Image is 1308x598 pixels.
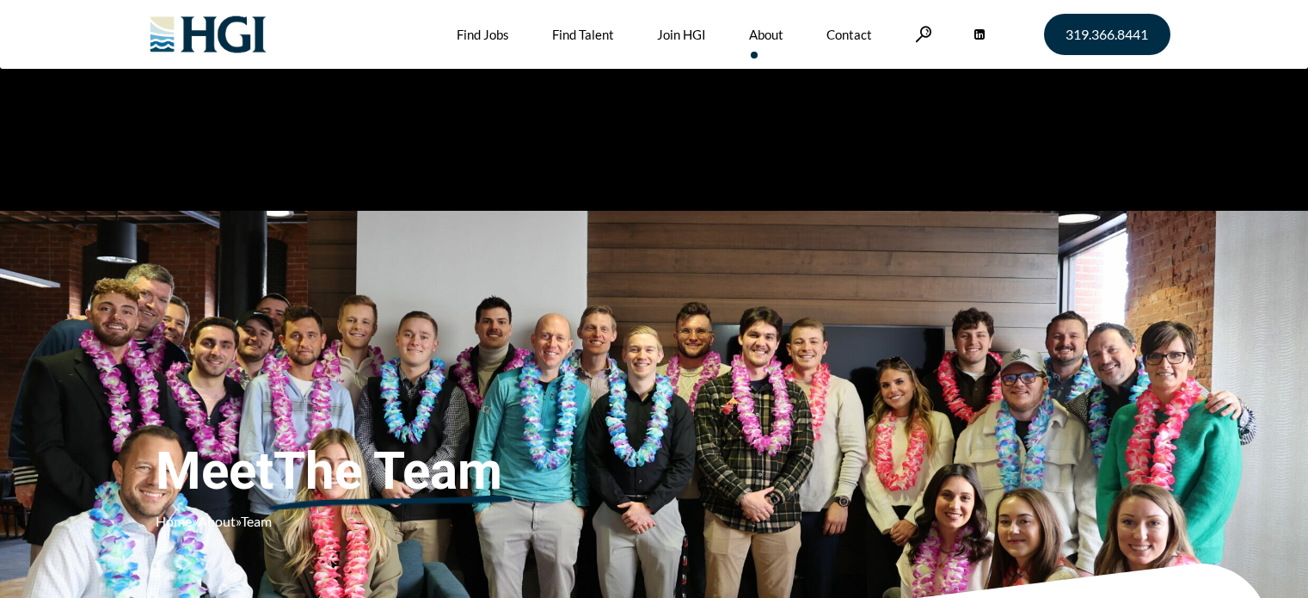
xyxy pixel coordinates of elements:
a: About [198,513,236,529]
u: The Team [273,441,502,502]
span: Team [241,513,272,529]
span: Meet [156,441,620,502]
a: Search [915,26,932,42]
span: 319.366.8441 [1065,28,1148,41]
a: 319.366.8441 [1044,14,1170,55]
a: Home [156,513,192,529]
span: » » [156,513,272,529]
